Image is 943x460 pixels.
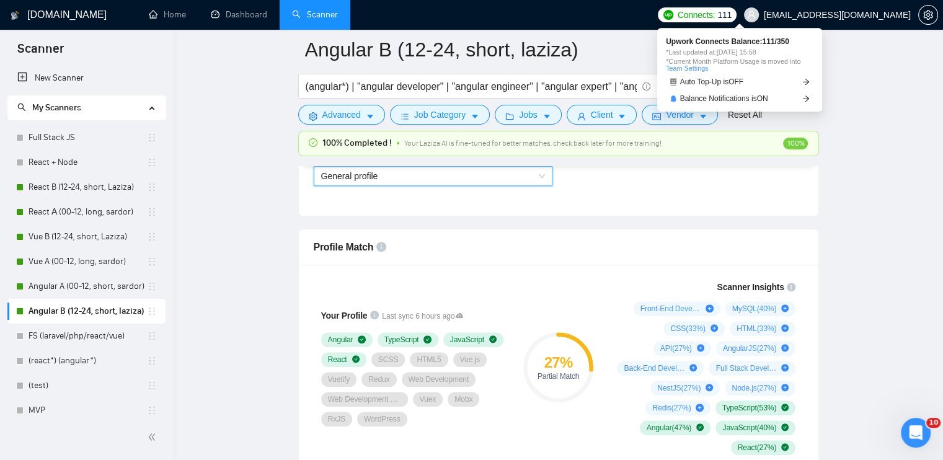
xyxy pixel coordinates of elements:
[29,324,147,348] a: FS (laravel/php/react/vue)
[505,112,514,121] span: folder
[523,355,593,370] div: 27 %
[17,66,156,91] a: New Scanner
[328,414,345,424] span: RxJS
[699,112,707,121] span: caret-down
[717,283,784,291] span: Scanner Insights
[147,157,157,167] span: holder
[666,108,693,122] span: Vendor
[717,8,731,22] span: 111
[666,76,813,89] a: robotAuto Top-Up isOFFarrow-right
[370,311,379,319] span: info-circle
[711,324,718,332] span: plus-circle
[697,344,704,352] span: plus-circle
[670,78,677,86] span: robot
[328,335,353,345] span: Angular
[7,150,166,175] li: React + Node
[29,224,147,249] a: Vue B (12-24, short, Laziza)
[328,355,347,365] span: React
[657,383,701,393] span: NestJS ( 27 %)
[680,78,744,86] span: Auto Top-Up is OFF
[523,373,593,380] div: Partial Match
[666,58,813,72] span: *Current Month Platform Usage is moved into
[29,299,147,324] a: Angular B (12-24, short, laziza)
[7,348,166,373] li: (react*) (angular*)
[787,283,795,291] span: info-circle
[7,324,166,348] li: FS (laravel/php/react/vue)
[321,167,545,185] span: General profile
[618,112,626,121] span: caret-down
[7,224,166,249] li: Vue B (12-24, short, Laziza)
[519,108,538,122] span: Jobs
[368,374,389,384] span: Redux
[417,355,441,365] span: HTML5
[577,112,586,121] span: user
[147,405,157,415] span: holder
[404,139,662,148] span: Your Laziza AI is fine-tuned for better matches, check back later for more training!
[738,443,777,453] span: React ( 27 %)
[328,394,401,404] span: Web Development Consultation
[666,38,813,45] span: Upwork Connects Balance: 111 / 350
[149,9,186,20] a: homeHome
[147,306,157,316] span: holder
[147,381,157,391] span: holder
[29,150,147,175] a: React + Node
[678,8,715,22] span: Connects:
[591,108,613,122] span: Client
[366,112,374,121] span: caret-down
[7,274,166,299] li: Angular A (00-12, short, sardor)
[298,105,385,125] button: settingAdvancedcaret-down
[783,138,808,149] span: 100%
[147,182,157,192] span: holder
[495,105,562,125] button: folderJobscaret-down
[7,249,166,274] li: Vue A (00-12, long, sardor)
[147,331,157,341] span: holder
[919,10,937,20] span: setting
[384,335,419,345] span: TypeScript
[322,136,392,150] span: 100% Completed !
[715,363,776,373] span: Full Stack Development ( 27 %)
[7,373,166,398] li: (test)
[918,5,938,25] button: setting
[314,242,374,252] span: Profile Match
[666,49,813,56] span: *Last updated at: [DATE] 15:58
[409,374,469,384] span: Web Development
[689,364,697,371] span: plus-circle
[666,64,708,72] a: Team Settings
[382,311,463,322] span: Last sync 6 hours ago
[781,344,789,352] span: plus-circle
[309,112,317,121] span: setting
[17,103,26,112] span: search
[732,383,776,393] span: Node.js ( 27 %)
[29,175,147,200] a: React B (12-24, short, Laziza)
[781,364,789,371] span: plus-circle
[309,138,317,147] span: check-circle
[29,348,147,373] a: (react*) (angular*)
[680,95,768,102] span: Balance Notifications is ON
[918,10,938,20] a: setting
[17,102,81,113] span: My Scanners
[802,78,810,86] span: arrow-right
[29,373,147,398] a: (test)
[732,304,777,314] span: MySQL ( 40 %)
[706,304,713,312] span: plus-circle
[450,335,484,345] span: JavaScript
[29,398,147,423] a: MVP
[401,112,409,121] span: bars
[647,423,692,433] span: Angular ( 47 %)
[670,95,677,102] span: bell
[901,418,931,448] iframe: Intercom live chat
[29,200,147,224] a: React А (00-12, long, sardor)
[147,257,157,267] span: holder
[781,404,789,411] span: check-circle
[723,343,776,353] span: AngularJS ( 27 %)
[147,133,157,143] span: holder
[642,105,717,125] button: idcardVendorcaret-down
[666,92,813,105] a: bellBalance Notifications isONarrow-right
[7,40,74,66] span: Scanner
[781,443,789,451] span: check-circle
[328,374,350,384] span: Vuetify
[489,335,497,343] span: check-circle
[390,105,490,125] button: barsJob Categorycaret-down
[7,200,166,224] li: React А (00-12, long, sardor)
[352,355,360,363] span: check-circle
